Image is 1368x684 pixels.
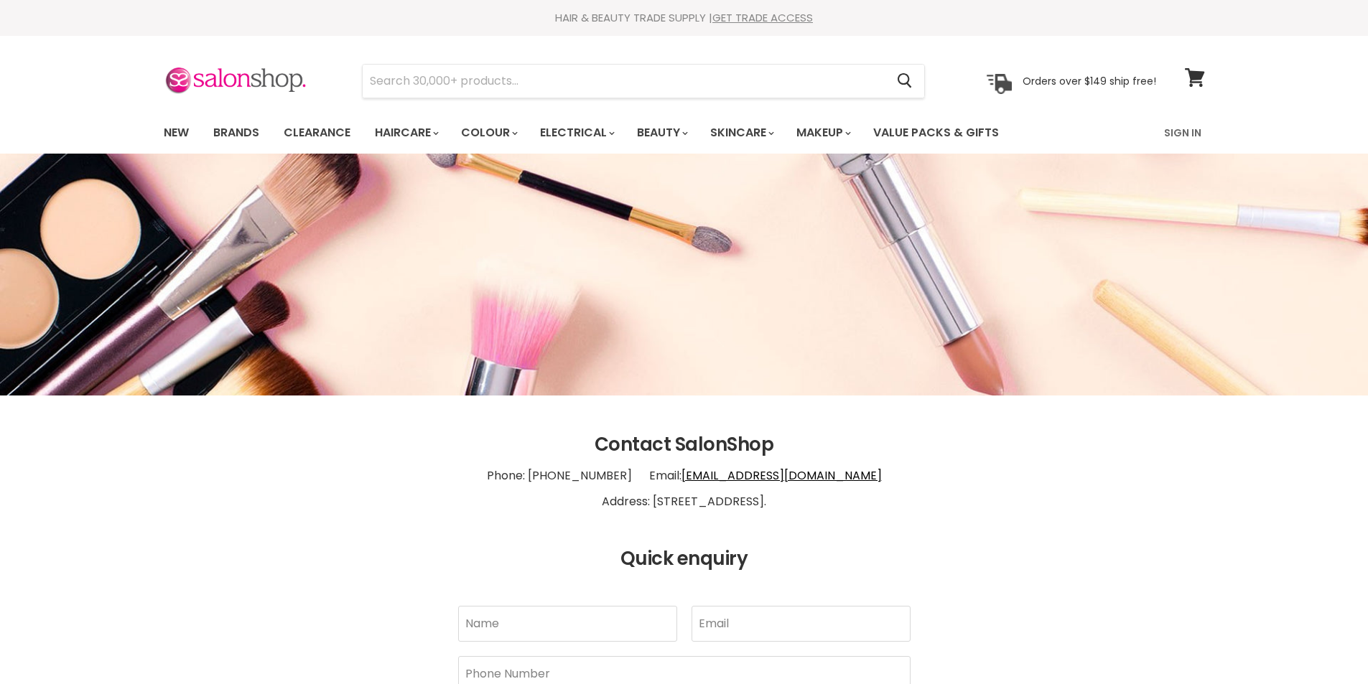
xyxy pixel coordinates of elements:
form: Product [362,64,925,98]
a: Brands [203,118,270,148]
a: Electrical [529,118,623,148]
a: Sign In [1155,118,1210,148]
p: Phone: [PHONE_NUMBER] Email: Address: [STREET_ADDRESS]. [164,456,1205,522]
ul: Main menu [153,112,1083,154]
a: Makeup [786,118,860,148]
a: [EMAIL_ADDRESS][DOMAIN_NAME] [681,467,882,484]
a: Value Packs & Gifts [862,118,1010,148]
a: Beauty [626,118,697,148]
button: Search [886,65,924,98]
a: Skincare [699,118,783,148]
a: Clearance [273,118,361,148]
a: Colour [450,118,526,148]
input: Search [363,65,886,98]
p: Orders over $149 ship free! [1023,74,1156,87]
h2: Contact SalonShop [164,434,1205,456]
div: HAIR & BEAUTY TRADE SUPPLY | [146,11,1223,25]
nav: Main [146,112,1223,154]
a: GET TRADE ACCESS [712,10,813,25]
h2: Quick enquiry [164,548,1205,570]
a: New [153,118,200,148]
a: Haircare [364,118,447,148]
